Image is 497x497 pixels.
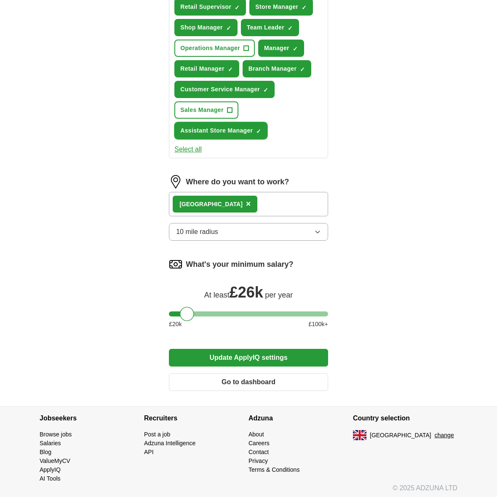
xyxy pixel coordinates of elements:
[180,3,231,11] span: Retail Supervisor
[248,64,297,73] span: Branch Manager
[180,85,260,94] span: Customer Service Manager
[174,144,202,154] button: Select all
[265,291,293,299] span: per year
[246,199,251,208] span: ×
[174,19,238,36] button: Shop Manager✓
[186,259,293,270] label: What's your minimum salary?
[204,291,230,299] span: At least
[308,320,328,329] span: £ 100 k+
[180,23,223,32] span: Shop Manager
[174,60,239,77] button: Retail Manager✓
[263,87,268,93] span: ✓
[169,223,328,241] button: 10 mile radius
[243,60,312,77] button: Branch Manager✓
[176,227,218,237] span: 10 mile radius
[256,128,261,135] span: ✓
[300,66,305,73] span: ✓
[180,64,224,73] span: Retail Manager
[40,449,51,455] a: Blog
[258,40,304,57] button: Manager✓
[248,457,268,464] a: Privacy
[186,176,289,188] label: Where do you want to work?
[248,449,269,455] a: Contact
[255,3,298,11] span: Store Manager
[40,457,70,464] a: ValueMyCV
[169,175,182,189] img: location.png
[174,122,267,139] button: Assistant Store Manager✓
[169,349,328,367] button: Update ApplyIQ settings
[40,431,72,438] a: Browse jobs
[264,44,289,53] span: Manager
[248,466,299,473] a: Terms & Conditions
[144,440,195,447] a: Adzuna Intelligence
[40,466,61,473] a: ApplyIQ
[180,126,253,135] span: Assistant Store Manager
[226,25,231,32] span: ✓
[435,431,454,440] button: change
[228,66,233,73] span: ✓
[169,258,182,271] img: salary.png
[169,373,328,391] button: Go to dashboard
[179,200,243,209] div: [GEOGRAPHIC_DATA]
[169,320,182,329] span: £ 20 k
[235,4,240,11] span: ✓
[288,25,293,32] span: ✓
[230,284,263,301] span: £ 26k
[302,4,307,11] span: ✓
[370,431,431,440] span: [GEOGRAPHIC_DATA]
[247,23,284,32] span: Team Leader
[293,45,298,52] span: ✓
[174,81,275,98] button: Customer Service Manager✓
[353,407,457,430] h4: Country selection
[246,198,251,210] button: ×
[353,430,366,440] img: UK flag
[144,431,170,438] a: Post a job
[180,44,240,53] span: Operations Manager
[241,19,299,36] button: Team Leader✓
[144,449,154,455] a: API
[40,440,61,447] a: Salaries
[248,431,264,438] a: About
[174,101,238,119] button: Sales Manager
[180,106,224,114] span: Sales Manager
[174,40,255,57] button: Operations Manager
[248,440,270,447] a: Careers
[40,475,61,482] a: AI Tools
